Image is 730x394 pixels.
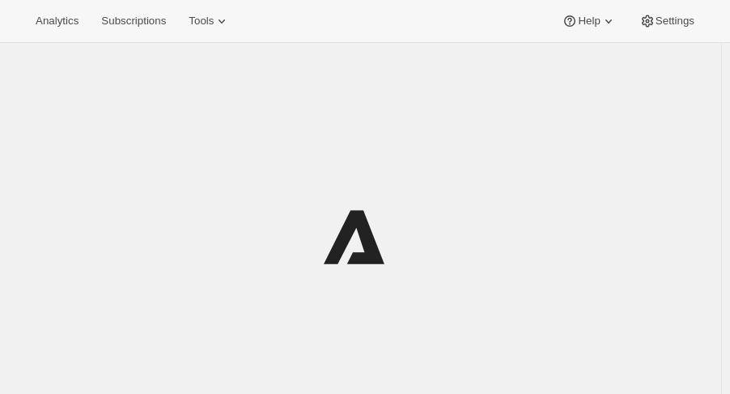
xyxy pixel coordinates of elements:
button: Tools [179,10,240,32]
span: Analytics [36,15,79,28]
button: Help [552,10,626,32]
button: Settings [630,10,704,32]
button: Analytics [26,10,88,32]
button: Subscriptions [91,10,176,32]
span: Tools [189,15,214,28]
span: Subscriptions [101,15,166,28]
span: Settings [656,15,694,28]
span: Help [578,15,600,28]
